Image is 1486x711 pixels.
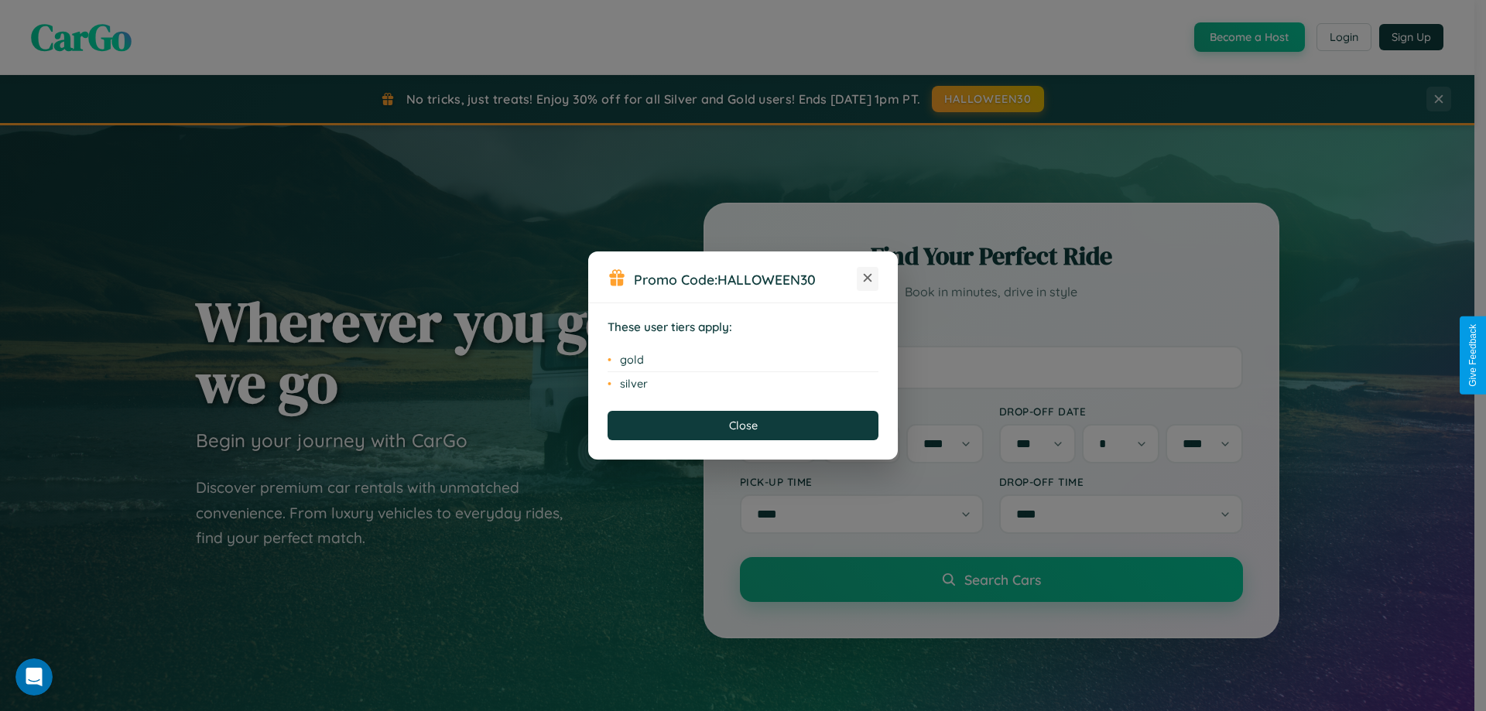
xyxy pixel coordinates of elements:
[1467,324,1478,387] div: Give Feedback
[608,348,878,372] li: gold
[608,372,878,395] li: silver
[15,658,53,696] iframe: Intercom live chat
[608,320,732,334] strong: These user tiers apply:
[634,271,857,288] h3: Promo Code:
[717,271,816,288] b: HALLOWEEN30
[608,411,878,440] button: Close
